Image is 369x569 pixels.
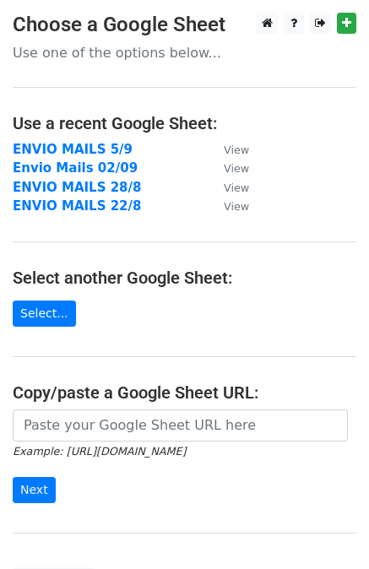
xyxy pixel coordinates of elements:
[13,142,133,157] a: ENVIO MAILS 5/9
[13,477,56,503] input: Next
[224,182,249,194] small: View
[224,144,249,156] small: View
[13,160,138,176] a: Envio Mails 02/09
[13,198,141,214] a: ENVIO MAILS 22/8
[13,44,356,62] p: Use one of the options below...
[207,198,249,214] a: View
[13,445,186,458] small: Example: [URL][DOMAIN_NAME]
[13,382,356,403] h4: Copy/paste a Google Sheet URL:
[13,301,76,327] a: Select...
[207,180,249,195] a: View
[13,113,356,133] h4: Use a recent Google Sheet:
[13,409,348,442] input: Paste your Google Sheet URL here
[13,13,356,37] h3: Choose a Google Sheet
[224,162,249,175] small: View
[207,160,249,176] a: View
[13,180,141,195] a: ENVIO MAILS 28/8
[224,200,249,213] small: View
[207,142,249,157] a: View
[13,268,356,288] h4: Select another Google Sheet:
